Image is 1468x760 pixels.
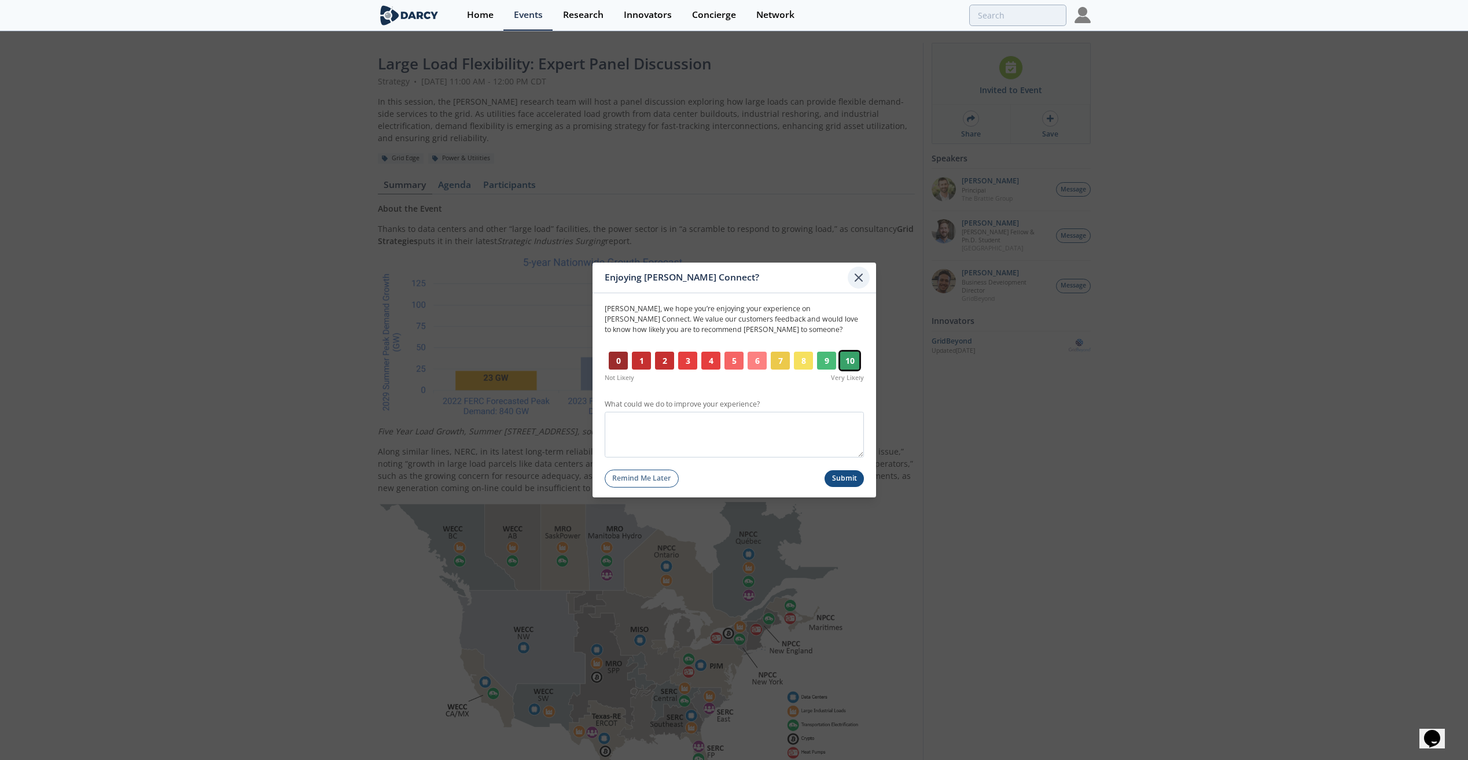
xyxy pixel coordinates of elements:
div: Innovators [624,10,672,20]
img: logo-wide.svg [378,5,441,25]
div: Research [563,10,604,20]
span: Very Likely [831,374,864,383]
p: [PERSON_NAME] , we hope you’re enjoying your experience on [PERSON_NAME] Connect. We value our cu... [605,303,864,335]
input: Advanced Search [969,5,1066,26]
button: Submit [825,470,864,487]
button: Remind Me Later [605,470,679,488]
button: 3 [678,352,697,370]
button: 5 [724,352,744,370]
button: 9 [817,352,836,370]
button: 10 [840,352,860,370]
div: Enjoying [PERSON_NAME] Connect? [605,267,848,289]
button: 4 [701,352,720,370]
iframe: chat widget [1419,714,1456,748]
div: Concierge [692,10,736,20]
button: 8 [794,352,813,370]
button: 0 [609,352,628,370]
span: Not Likely [605,374,634,383]
button: 1 [632,352,651,370]
button: 7 [771,352,790,370]
div: Home [467,10,494,20]
button: 6 [748,352,767,370]
div: Events [514,10,543,20]
img: Profile [1075,7,1091,23]
button: 2 [655,352,674,370]
div: Network [756,10,794,20]
label: What could we do to improve your experience? [605,399,864,409]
